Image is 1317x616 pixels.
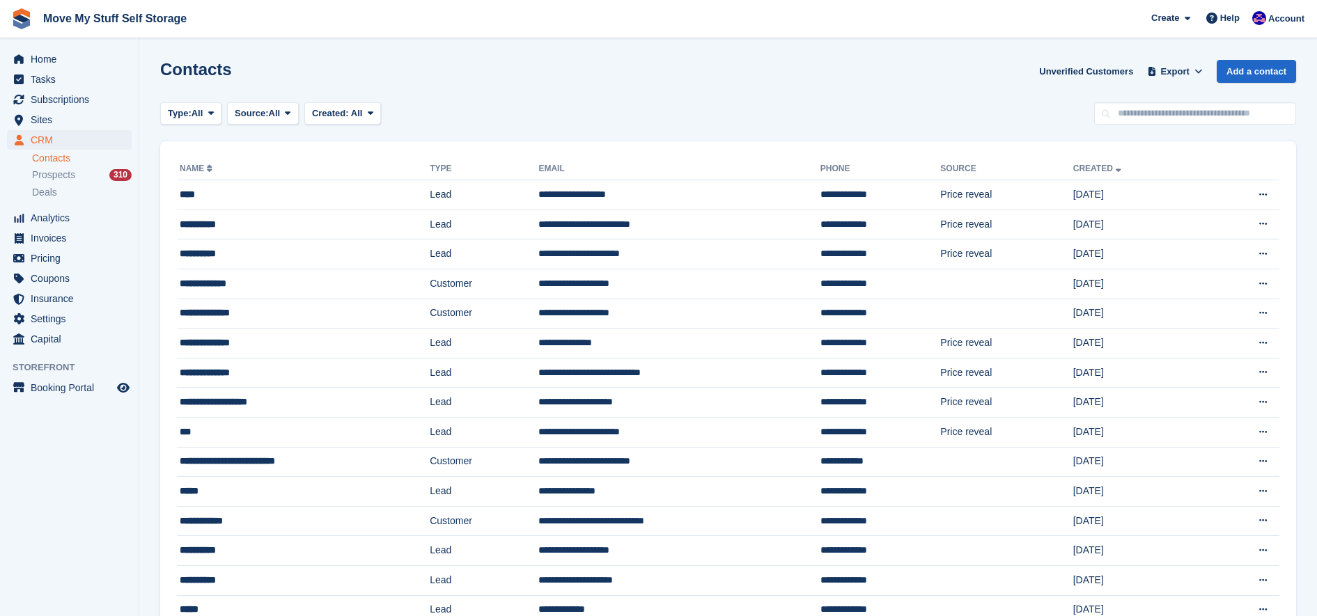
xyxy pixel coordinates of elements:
[430,158,538,180] th: Type
[31,248,114,268] span: Pricing
[1073,210,1204,239] td: [DATE]
[430,388,538,418] td: Lead
[1268,12,1304,26] span: Account
[1073,565,1204,595] td: [DATE]
[940,417,1073,447] td: Price reveal
[430,269,538,299] td: Customer
[31,49,114,69] span: Home
[192,106,203,120] span: All
[1073,164,1124,173] a: Created
[13,361,139,374] span: Storefront
[168,106,192,120] span: Type:
[430,239,538,269] td: Lead
[180,164,215,173] a: Name
[1161,65,1190,79] span: Export
[7,289,132,308] a: menu
[32,168,132,182] a: Prospects 310
[1073,536,1204,566] td: [DATE]
[1073,477,1204,507] td: [DATE]
[32,168,75,182] span: Prospects
[7,49,132,69] a: menu
[430,180,538,210] td: Lead
[1144,60,1206,83] button: Export
[430,565,538,595] td: Lead
[820,158,941,180] th: Phone
[430,447,538,477] td: Customer
[430,417,538,447] td: Lead
[430,210,538,239] td: Lead
[430,536,538,566] td: Lead
[31,289,114,308] span: Insurance
[538,158,820,180] th: Email
[7,130,132,150] a: menu
[7,329,132,349] a: menu
[940,210,1073,239] td: Price reveal
[7,378,132,397] a: menu
[304,102,381,125] button: Created: All
[1151,11,1179,25] span: Create
[38,7,192,30] a: Move My Stuff Self Storage
[31,110,114,129] span: Sites
[31,130,114,150] span: CRM
[312,108,349,118] span: Created:
[940,388,1073,418] td: Price reveal
[430,299,538,329] td: Customer
[1073,388,1204,418] td: [DATE]
[160,102,221,125] button: Type: All
[115,379,132,396] a: Preview store
[940,239,1073,269] td: Price reveal
[31,309,114,329] span: Settings
[227,102,299,125] button: Source: All
[940,358,1073,388] td: Price reveal
[32,152,132,165] a: Contacts
[430,329,538,358] td: Lead
[1073,358,1204,388] td: [DATE]
[1073,417,1204,447] td: [DATE]
[109,169,132,181] div: 310
[940,329,1073,358] td: Price reveal
[31,269,114,288] span: Coupons
[940,158,1073,180] th: Source
[235,106,268,120] span: Source:
[1252,11,1266,25] img: Jade Whetnall
[1034,60,1139,83] a: Unverified Customers
[7,110,132,129] a: menu
[7,208,132,228] a: menu
[7,90,132,109] a: menu
[31,208,114,228] span: Analytics
[31,90,114,109] span: Subscriptions
[1073,506,1204,536] td: [DATE]
[7,70,132,89] a: menu
[269,106,281,120] span: All
[7,309,132,329] a: menu
[7,269,132,288] a: menu
[430,358,538,388] td: Lead
[31,228,114,248] span: Invoices
[1073,269,1204,299] td: [DATE]
[32,185,132,200] a: Deals
[430,477,538,507] td: Lead
[1073,180,1204,210] td: [DATE]
[1073,329,1204,358] td: [DATE]
[7,248,132,268] a: menu
[1217,60,1296,83] a: Add a contact
[1073,299,1204,329] td: [DATE]
[351,108,363,118] span: All
[1073,239,1204,269] td: [DATE]
[31,70,114,89] span: Tasks
[940,180,1073,210] td: Price reveal
[1220,11,1240,25] span: Help
[31,329,114,349] span: Capital
[430,506,538,536] td: Customer
[160,60,232,79] h1: Contacts
[1073,447,1204,477] td: [DATE]
[7,228,132,248] a: menu
[32,186,57,199] span: Deals
[11,8,32,29] img: stora-icon-8386f47178a22dfd0bd8f6a31ec36ba5ce8667c1dd55bd0f319d3a0aa187defe.svg
[31,378,114,397] span: Booking Portal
